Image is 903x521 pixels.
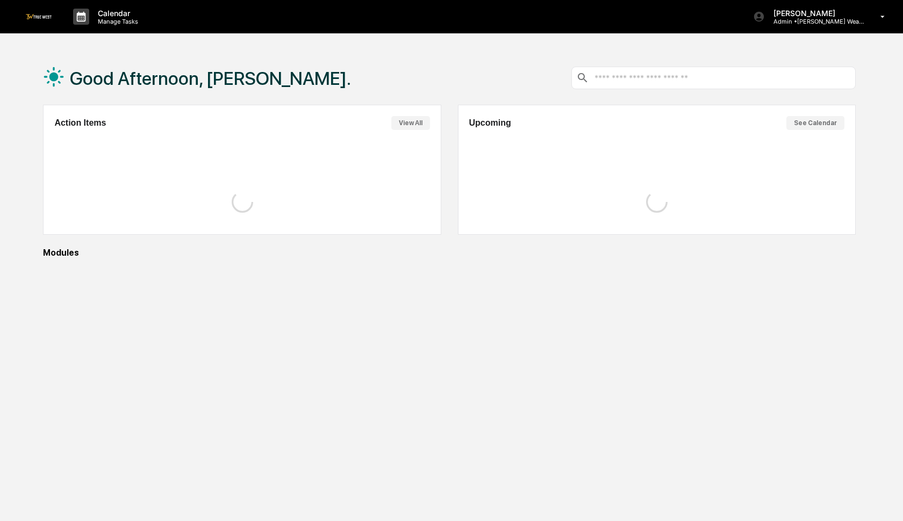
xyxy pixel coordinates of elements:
div: Modules [43,248,856,258]
p: Calendar [89,9,144,18]
p: Manage Tasks [89,18,144,25]
button: See Calendar [786,116,844,130]
h1: Good Afternoon, [PERSON_NAME]. [70,68,351,89]
p: Admin • [PERSON_NAME] Wealth [765,18,865,25]
h2: Upcoming [469,118,511,128]
h2: Action Items [54,118,106,128]
p: [PERSON_NAME] [765,9,865,18]
img: logo [26,14,52,19]
button: View All [391,116,430,130]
